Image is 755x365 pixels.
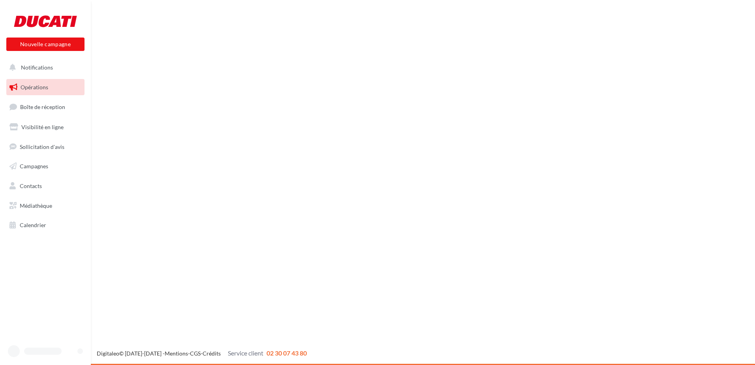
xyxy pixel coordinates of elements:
[21,64,53,71] span: Notifications
[21,84,48,90] span: Opérations
[267,349,307,357] span: 02 30 07 43 80
[21,124,64,130] span: Visibilité en ligne
[165,350,188,357] a: Mentions
[20,103,65,110] span: Boîte de réception
[5,79,86,96] a: Opérations
[20,222,46,228] span: Calendrier
[203,350,221,357] a: Crédits
[97,350,307,357] span: © [DATE]-[DATE] - - -
[5,59,83,76] button: Notifications
[5,98,86,115] a: Boîte de réception
[20,182,42,189] span: Contacts
[5,158,86,175] a: Campagnes
[190,350,201,357] a: CGS
[20,202,52,209] span: Médiathèque
[5,217,86,233] a: Calendrier
[6,38,85,51] button: Nouvelle campagne
[20,143,64,150] span: Sollicitation d'avis
[5,178,86,194] a: Contacts
[228,349,263,357] span: Service client
[5,139,86,155] a: Sollicitation d'avis
[5,119,86,135] a: Visibilité en ligne
[97,350,119,357] a: Digitaleo
[20,163,48,169] span: Campagnes
[5,198,86,214] a: Médiathèque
